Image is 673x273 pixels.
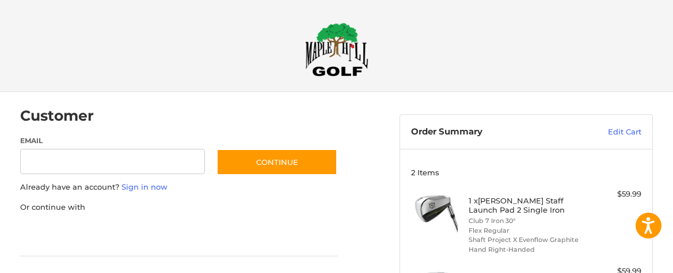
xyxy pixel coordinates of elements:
h3: Order Summary [411,126,568,138]
button: Continue [216,149,337,175]
iframe: PayPal-venmo [211,224,298,245]
li: Shaft Project X Evenflow Graphite [469,235,581,245]
img: Maple Hill Golf [305,22,368,76]
h2: Customer [20,107,94,125]
li: Club 7 Iron 30° [469,216,581,226]
a: Edit Cart [568,126,641,138]
li: Flex Regular [469,226,581,236]
label: Email [20,136,206,146]
a: Sign in now [121,182,168,191]
div: $59.99 [584,189,641,200]
p: Already have an account? [20,182,337,193]
p: Or continue with [20,202,337,213]
iframe: PayPal-paypal [16,224,102,245]
h4: 1 x [PERSON_NAME] Staff Launch Pad 2 Single Iron [469,196,581,215]
h3: 2 Items [411,168,641,177]
iframe: PayPal-paylater [114,224,200,245]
